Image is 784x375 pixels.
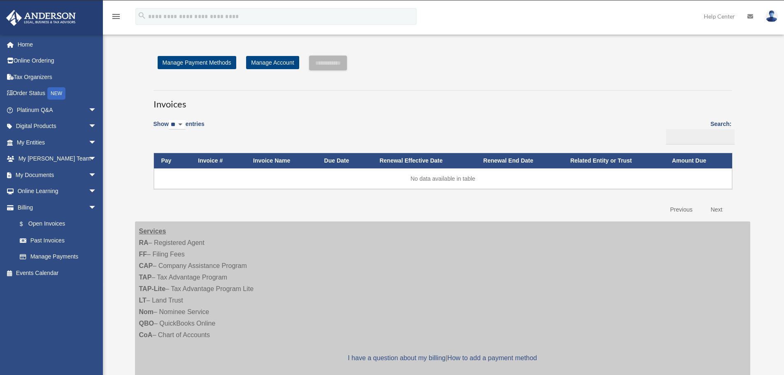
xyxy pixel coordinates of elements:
[705,201,729,218] a: Next
[348,354,445,361] a: I have a question about my billing
[246,56,299,69] a: Manage Account
[137,11,147,20] i: search
[88,183,105,200] span: arrow_drop_down
[88,102,105,119] span: arrow_drop_down
[139,285,166,292] strong: TAP-Lite
[139,308,154,315] strong: Nom
[6,118,109,135] a: Digital Productsarrow_drop_down
[447,354,537,361] a: How to add a payment method
[666,129,735,145] input: Search:
[246,153,317,168] th: Invoice Name: activate to sort column ascending
[6,134,109,151] a: My Entitiesarrow_drop_down
[6,69,109,85] a: Tax Organizers
[663,119,732,144] label: Search:
[88,199,105,216] span: arrow_drop_down
[6,36,109,53] a: Home
[154,168,732,189] td: No data available in table
[6,151,109,167] a: My [PERSON_NAME] Teamarrow_drop_down
[154,153,191,168] th: Pay: activate to sort column descending
[88,134,105,151] span: arrow_drop_down
[154,90,732,111] h3: Invoices
[88,167,105,184] span: arrow_drop_down
[6,167,109,183] a: My Documentsarrow_drop_down
[169,120,186,130] select: Showentries
[139,297,147,304] strong: LT
[563,153,665,168] th: Related Entity or Trust: activate to sort column ascending
[6,265,109,281] a: Events Calendar
[139,331,153,338] strong: CoA
[139,320,154,327] strong: QBO
[12,216,101,233] a: $Open Invoices
[6,199,105,216] a: Billingarrow_drop_down
[139,352,746,364] p: |
[158,56,236,69] a: Manage Payment Methods
[664,201,698,218] a: Previous
[6,85,109,102] a: Order StatusNEW
[111,14,121,21] a: menu
[191,153,246,168] th: Invoice #: activate to sort column ascending
[665,153,732,168] th: Amount Due: activate to sort column ascending
[47,87,65,100] div: NEW
[139,251,147,258] strong: FF
[139,239,149,246] strong: RA
[139,262,153,269] strong: CAP
[154,119,205,138] label: Show entries
[6,183,109,200] a: Online Learningarrow_drop_down
[12,232,105,249] a: Past Invoices
[372,153,476,168] th: Renewal Effective Date: activate to sort column ascending
[139,228,166,235] strong: Services
[12,249,105,265] a: Manage Payments
[24,219,28,229] span: $
[88,151,105,168] span: arrow_drop_down
[88,118,105,135] span: arrow_drop_down
[476,153,563,168] th: Renewal End Date: activate to sort column ascending
[6,53,109,69] a: Online Ordering
[139,274,152,281] strong: TAP
[317,153,372,168] th: Due Date: activate to sort column ascending
[111,12,121,21] i: menu
[6,102,109,118] a: Platinum Q&Aarrow_drop_down
[4,10,78,26] img: Anderson Advisors Platinum Portal
[765,10,778,22] img: User Pic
